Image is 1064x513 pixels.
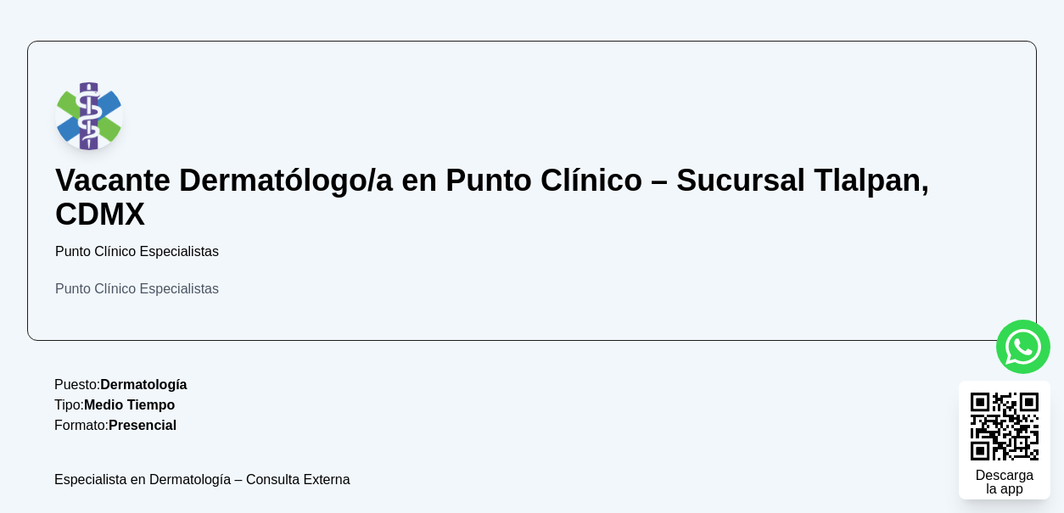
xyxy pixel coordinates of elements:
div: Punto Clínico Especialistas [55,279,1009,299]
span: Presencial [109,418,176,432]
span: Medio Tiempo [84,398,175,412]
p: Puesto: [54,375,1010,395]
img: Logo [55,82,123,150]
a: whatsapp button [996,320,1050,374]
span: Dermatología [100,377,187,392]
p: Formato: [54,415,1010,436]
p: Punto Clínico Especialistas [55,242,1009,262]
div: Descarga la app [976,469,1033,496]
h1: Vacante Dermatólogo/a en Punto Clínico – Sucursal Tlalpan, CDMX [55,164,1009,231]
p: Tipo: [54,395,1010,415]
